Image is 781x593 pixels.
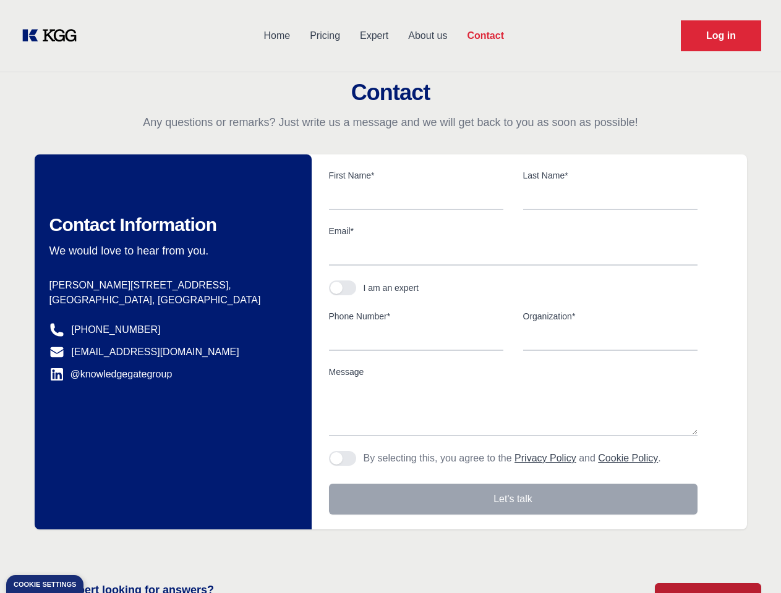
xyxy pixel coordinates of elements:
label: First Name* [329,169,503,182]
label: Phone Number* [329,310,503,322]
a: Request Demo [681,20,761,51]
div: Cookie settings [14,581,76,588]
a: Cookie Policy [598,453,658,463]
p: [PERSON_NAME][STREET_ADDRESS], [49,278,292,293]
p: Any questions or remarks? Just write us a message and we will get back to you as soon as possible! [15,115,766,130]
a: [EMAIL_ADDRESS][DOMAIN_NAME] [72,345,239,360]
iframe: Chat Widget [719,534,781,593]
a: @knowledgegategroup [49,367,173,382]
a: Privacy Policy [514,453,576,463]
h2: Contact [15,80,766,105]
label: Organization* [523,310,698,322]
a: About us [398,20,457,52]
label: Email* [329,225,698,237]
label: Message [329,366,698,378]
label: Last Name* [523,169,698,182]
a: [PHONE_NUMBER] [72,322,161,337]
p: [GEOGRAPHIC_DATA], [GEOGRAPHIC_DATA] [49,293,292,308]
a: KOL Knowledge Platform: Talk to Key External Experts (KEE) [20,26,87,46]
a: Pricing [300,20,350,52]
a: Contact [457,20,514,52]
p: By selecting this, you agree to the and . [364,451,661,466]
a: Home [254,20,300,52]
p: We would love to hear from you. [49,243,292,258]
a: Expert [350,20,398,52]
button: Let's talk [329,484,698,515]
div: I am an expert [364,282,419,294]
h2: Contact Information [49,214,292,236]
